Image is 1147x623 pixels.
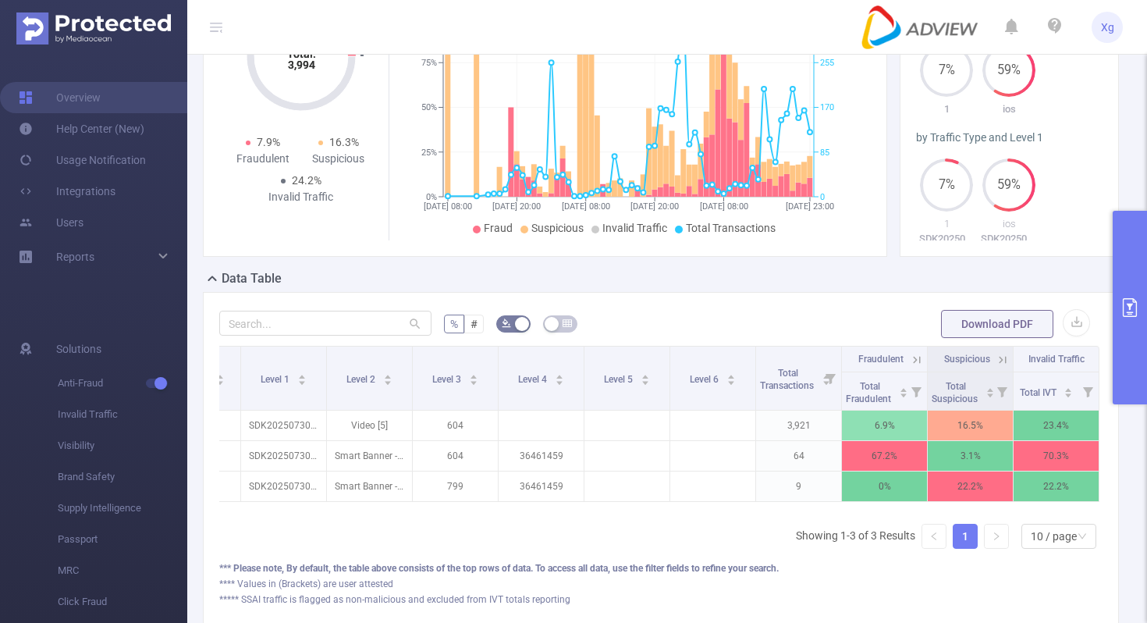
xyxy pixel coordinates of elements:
div: Sort [383,372,392,382]
tspan: 85 [820,148,829,158]
i: icon: caret-down [216,379,225,383]
i: icon: caret-down [297,379,306,383]
span: Invalid Traffic [1028,354,1085,365]
a: Help Center (New) [19,113,144,144]
span: % [450,318,458,330]
img: Protected Media [16,12,171,44]
p: SDK202507300707503of854krsljgy0j [241,411,326,440]
div: Sort [555,372,564,382]
span: 7% [920,179,973,191]
i: icon: bg-colors [502,319,511,328]
span: Fraud [484,222,513,234]
div: Suspicious [301,151,377,167]
p: 22.2% [928,472,1013,501]
i: icon: caret-down [383,379,392,383]
li: Next Page [984,524,1009,549]
i: icon: caret-down [899,391,907,396]
p: 70.3% [1014,441,1099,471]
p: SDK202507300707503of854krsljgy0j [978,231,1040,247]
p: 6.9% [842,411,927,440]
span: Level 2 [346,374,378,385]
p: 23.4% [1014,411,1099,440]
span: Level 4 [518,374,549,385]
span: Total Transactions [686,222,776,234]
span: Suspicious [531,222,584,234]
p: 1 [916,216,978,232]
i: icon: caret-down [1064,391,1073,396]
p: 22.2% [1014,472,1099,501]
span: Supply Intelligence [58,493,187,524]
li: 1 [953,524,978,549]
i: icon: caret-down [555,379,563,383]
span: Level 5 [604,374,635,385]
div: 10 / page [1031,525,1077,548]
p: 604 [413,411,498,440]
span: Level 3 [432,374,463,385]
i: icon: table [563,319,572,328]
tspan: 0 [820,192,825,202]
span: Xg [1101,12,1114,43]
i: icon: caret-down [726,379,735,383]
i: icon: caret-up [469,372,478,377]
p: ios [978,216,1040,232]
tspan: [DATE] 23:00 [786,201,834,212]
p: 16.5% [928,411,1013,440]
p: 3.1% [928,441,1013,471]
span: Visibility [58,430,187,461]
div: Sort [1064,386,1073,395]
i: icon: left [929,532,939,541]
span: 7% [920,64,973,77]
i: Filter menu [991,372,1013,410]
span: Level 1 [261,374,292,385]
span: 24.2% [292,174,321,187]
div: ***** SSAI traffic is flagged as non-malicious and excluded from IVT totals reporting [219,593,1103,607]
p: Smart Banner - 320x50 [0] [327,472,412,501]
p: Video [5] [327,411,412,440]
tspan: [DATE] 20:00 [630,201,679,212]
p: 0% [842,472,927,501]
p: 67.2% [842,441,927,471]
a: Users [19,207,83,238]
p: 64 [756,441,841,471]
h2: Data Table [222,269,282,288]
a: Reports [56,241,94,272]
span: Fraudulent [858,354,904,365]
div: Sort [641,372,650,382]
i: icon: caret-down [985,391,994,396]
i: icon: caret-up [555,372,563,377]
i: icon: down [1078,532,1087,543]
i: icon: caret-up [297,372,306,377]
i: Filter menu [905,372,927,410]
tspan: [DATE] 08:00 [561,201,609,212]
div: Sort [469,372,478,382]
div: Sort [297,372,307,382]
span: 7.9% [257,136,280,148]
tspan: [DATE] 08:00 [699,201,748,212]
button: Download PDF [941,310,1053,338]
tspan: [DATE] 20:00 [492,201,541,212]
span: Solutions [56,333,101,365]
tspan: [DATE] 08:00 [424,201,472,212]
span: Invalid Traffic [602,222,667,234]
tspan: 255 [820,58,834,68]
p: SDK202507300707503of854krsljgy0j [916,231,978,247]
p: 9 [756,472,841,501]
a: Overview [19,82,101,113]
i: icon: caret-down [641,379,649,383]
div: Invalid Traffic [263,189,339,205]
div: by Traffic Type and Level 1 [916,130,1103,146]
a: Usage Notification [19,144,146,176]
p: SDK202507300707503of854krsljgy0j [241,441,326,471]
p: 604 [413,441,498,471]
a: Integrations [19,176,115,207]
span: # [471,318,478,330]
span: Brand Safety [58,461,187,493]
span: 59% [982,64,1035,77]
div: *** Please note, By default, the table above consists of the top rows of data. To access all data... [219,561,1103,575]
i: icon: right [992,532,1001,541]
span: Passport [58,524,187,555]
input: Search... [219,311,431,336]
p: 36461459 [499,472,584,501]
span: Level 6 [690,374,721,385]
span: Reports [56,251,94,263]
